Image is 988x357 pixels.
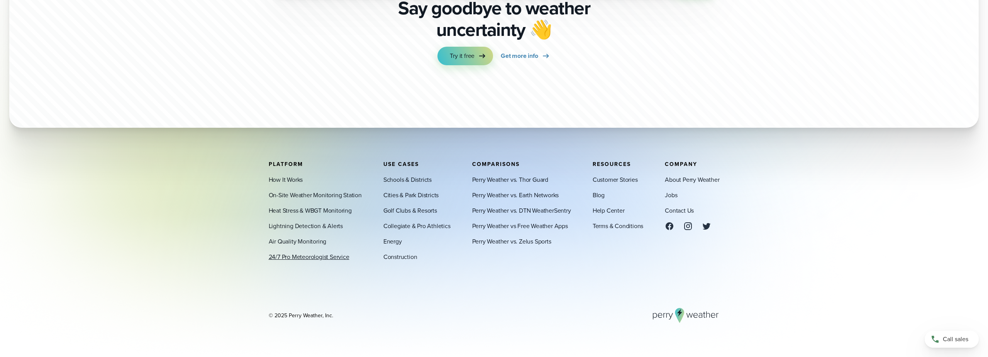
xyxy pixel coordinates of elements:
a: About Perry Weather [665,175,719,184]
span: Platform [269,160,303,168]
div: © 2025 Perry Weather, Inc. [269,311,333,319]
a: Contact Us [665,206,694,215]
a: Perry Weather vs. Zelus Sports [472,237,551,246]
span: Call sales [943,335,968,344]
a: Get more info [501,47,550,65]
span: Try it free [450,51,475,61]
span: Comparisons [472,160,520,168]
span: Get more info [501,51,538,61]
a: Collegiate & Pro Athletics [383,221,451,230]
a: 24/7 Pro Meteorologist Service [269,252,349,261]
a: Perry Weather vs Free Weather Apps [472,221,568,230]
a: Perry Weather vs. Thor Guard [472,175,548,184]
a: Blog [593,190,605,200]
span: Resources [593,160,631,168]
a: Cities & Park Districts [383,190,439,200]
a: Jobs [665,190,677,200]
a: Perry Weather vs. Earth Networks [472,190,559,200]
a: Call sales [925,331,979,348]
a: Help Center [593,206,625,215]
a: Heat Stress & WBGT Monitoring [269,206,352,215]
a: Try it free [437,47,493,65]
span: Company [665,160,697,168]
a: Air Quality Monitoring [269,237,327,246]
a: How It Works [269,175,303,184]
a: Golf Clubs & Resorts [383,206,437,215]
a: On-Site Weather Monitoring Station [269,190,362,200]
a: Perry Weather vs. DTN WeatherSentry [472,206,571,215]
span: Use Cases [383,160,419,168]
a: Schools & Districts [383,175,432,184]
a: Customer Stories [593,175,638,184]
a: Energy [383,237,402,246]
a: Lightning Detection & Alerts [269,221,343,230]
a: Construction [383,252,417,261]
a: Terms & Conditions [593,221,643,230]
